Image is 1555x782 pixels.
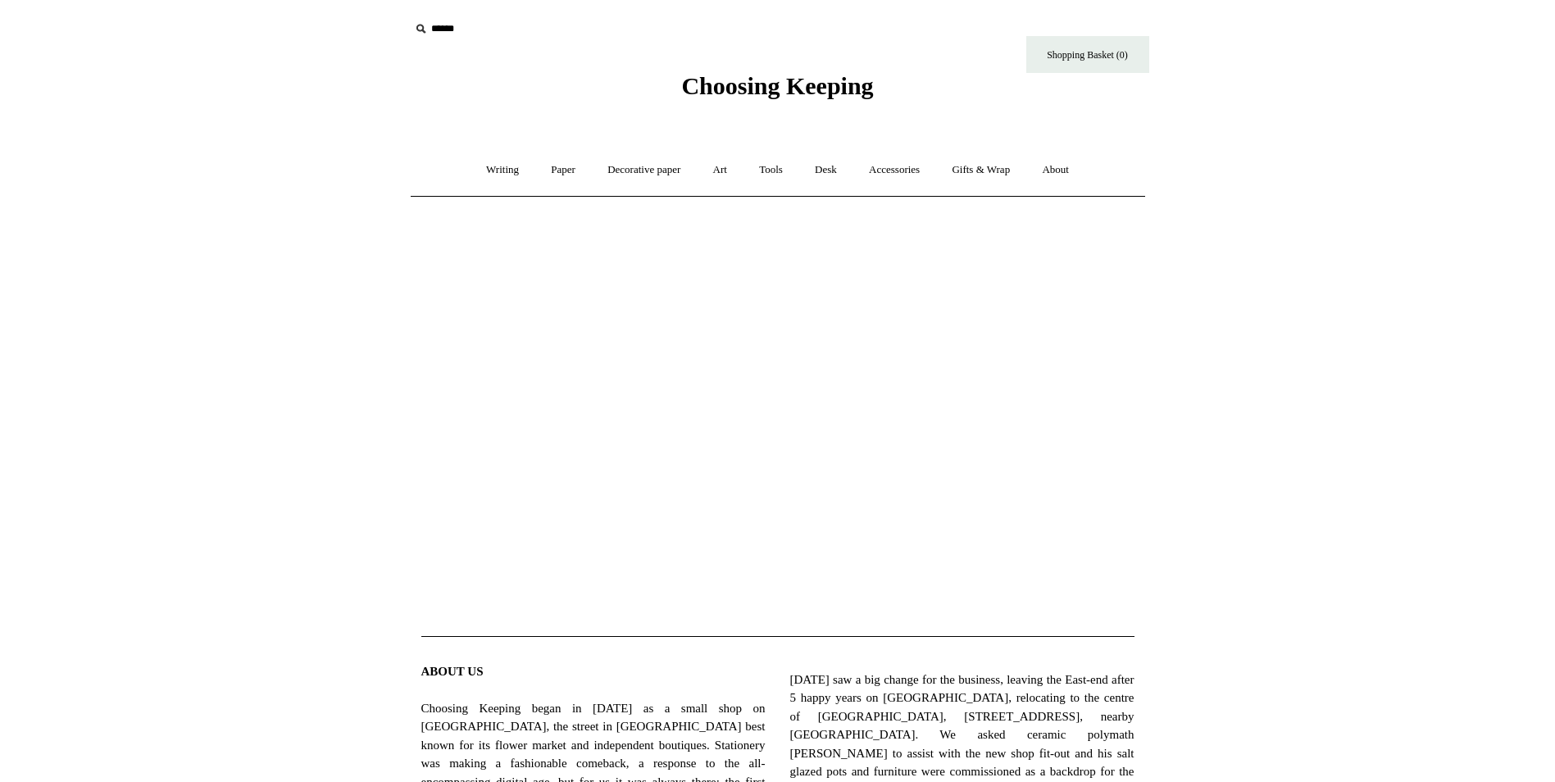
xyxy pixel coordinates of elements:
a: Paper [536,148,590,192]
a: Gifts & Wrap [937,148,1025,192]
span: Choosing Keeping [681,72,873,99]
a: Desk [800,148,852,192]
a: Writing [471,148,534,192]
a: Accessories [854,148,934,192]
span: ABOUT US [421,665,484,678]
a: Tools [744,148,798,192]
a: Decorative paper [593,148,695,192]
a: Art [698,148,742,192]
a: Shopping Basket (0) [1026,36,1149,73]
a: Choosing Keeping [681,85,873,97]
a: About [1027,148,1084,192]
